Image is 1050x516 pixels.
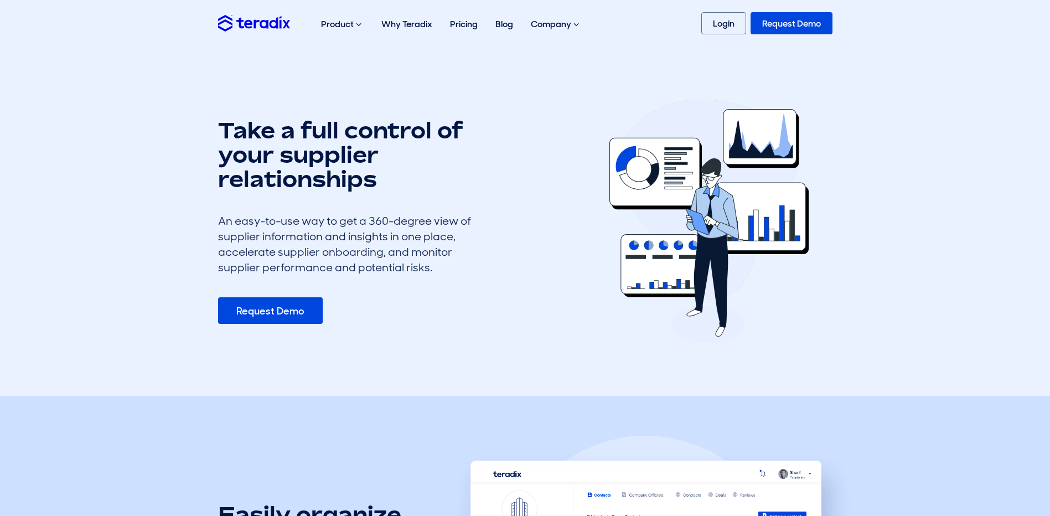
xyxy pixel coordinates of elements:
a: Why Teradix [373,7,441,42]
a: Login [701,12,746,34]
img: Teradix logo [218,15,290,31]
div: Company [522,7,590,42]
a: Request Demo [218,297,323,324]
h1: Take a full control of your supplier relationships [218,118,484,191]
div: An easy-to-use way to get a 360-degree view of supplier information and insights in one place, ac... [218,213,484,275]
a: Request Demo [751,12,832,34]
img: erfx feature [609,100,809,343]
a: Pricing [441,7,487,42]
div: Product [312,7,373,42]
a: Blog [487,7,522,42]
